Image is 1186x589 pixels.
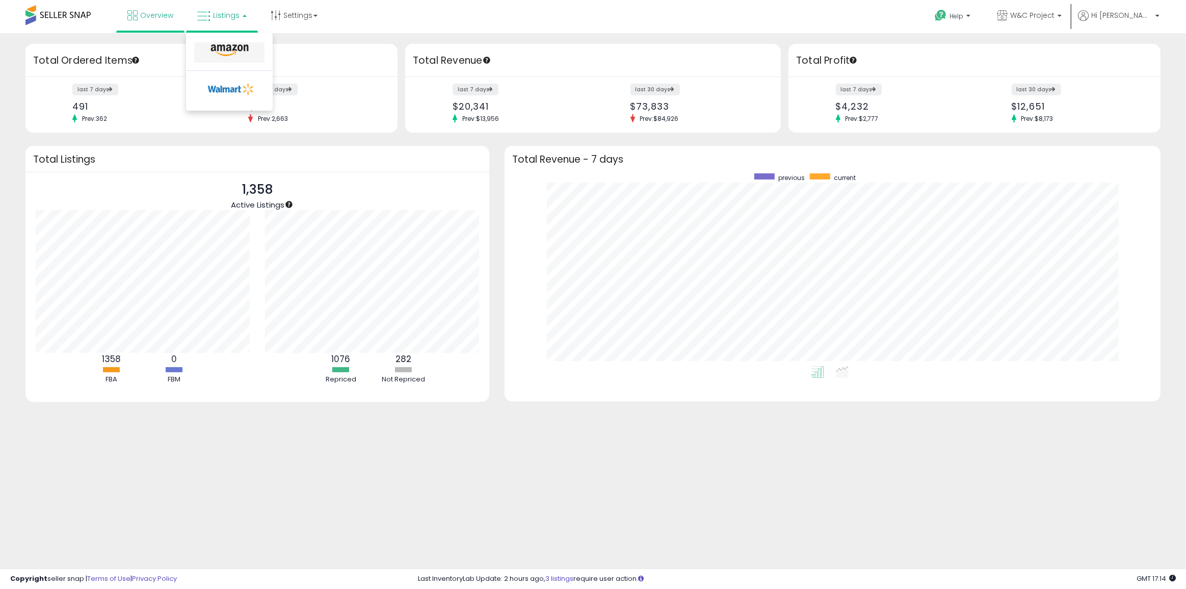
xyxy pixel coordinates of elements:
[231,180,284,199] p: 1,358
[81,375,142,385] div: FBA
[836,101,967,112] div: $4,232
[512,156,1153,163] h3: Total Revenue - 7 days
[72,84,118,95] label: last 7 days
[253,114,293,123] span: Prev: 2,663
[934,9,947,22] i: Get Help
[33,54,390,68] h3: Total Ordered Items
[630,101,763,112] div: $73,833
[950,12,963,20] span: Help
[1016,114,1059,123] span: Prev: $8,173
[482,56,491,65] div: Tooltip anchor
[171,353,177,365] b: 0
[778,173,805,182] span: previous
[1012,101,1143,112] div: $12,651
[849,56,858,65] div: Tooltip anchor
[1010,10,1055,20] span: W&C Project
[213,10,240,20] span: Listings
[396,353,411,365] b: 282
[248,84,298,95] label: last 30 days
[630,84,680,95] label: last 30 days
[373,375,434,385] div: Not Repriced
[413,54,773,68] h3: Total Revenue
[1078,10,1159,33] a: Hi [PERSON_NAME]
[72,101,203,112] div: 491
[140,10,173,20] span: Overview
[248,101,379,112] div: 1,981
[836,84,882,95] label: last 7 days
[231,199,284,210] span: Active Listings
[840,114,884,123] span: Prev: $2,777
[102,353,121,365] b: 1358
[284,200,294,209] div: Tooltip anchor
[1091,10,1152,20] span: Hi [PERSON_NAME]
[834,173,856,182] span: current
[927,2,981,33] a: Help
[310,375,372,385] div: Repriced
[453,101,586,112] div: $20,341
[453,84,498,95] label: last 7 days
[635,114,684,123] span: Prev: $84,926
[457,114,504,123] span: Prev: $13,956
[1012,84,1061,95] label: last 30 days
[77,114,112,123] span: Prev: 362
[131,56,140,65] div: Tooltip anchor
[796,54,1153,68] h3: Total Profit
[144,375,205,385] div: FBM
[33,156,482,163] h3: Total Listings
[331,353,350,365] b: 1076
